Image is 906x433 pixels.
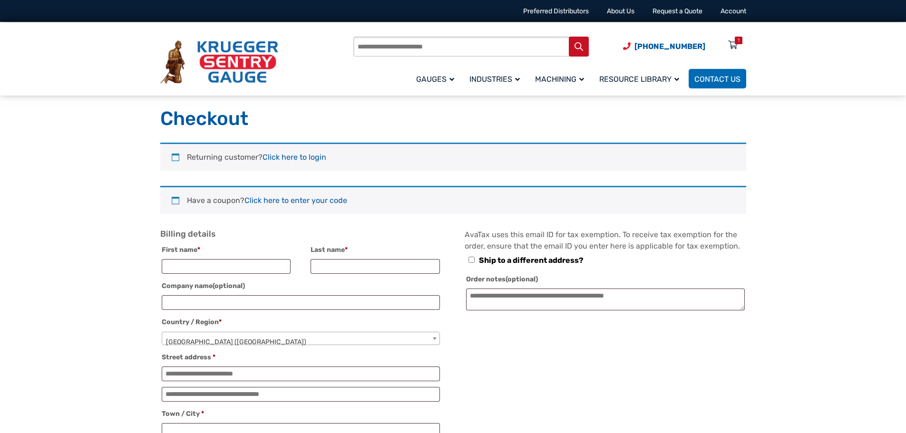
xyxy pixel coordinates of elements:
[623,40,705,52] a: Phone Number (920) 434-8860
[213,282,245,290] span: (optional)
[162,243,291,257] label: First name
[653,7,702,15] a: Request a Quote
[479,256,584,265] span: Ship to a different address?
[311,243,440,257] label: Last name
[263,153,326,162] a: Click here to login
[162,279,440,293] label: Company name
[523,7,589,15] a: Preferred Distributors
[162,316,440,329] label: Country / Region
[599,75,679,84] span: Resource Library
[535,75,584,84] span: Machining
[416,75,454,84] span: Gauges
[244,196,347,205] a: Enter your coupon code
[689,69,746,88] a: Contact Us
[464,67,529,90] a: Industries
[162,407,440,421] label: Town / City
[160,186,746,214] div: Have a coupon?
[465,229,746,315] div: AvaTax uses this email ID for tax exemption. To receive tax exemption for the order, ensure that ...
[162,332,440,345] span: Country / Region
[738,37,740,44] div: 1
[160,40,278,84] img: Krueger Sentry Gauge
[594,67,689,90] a: Resource Library
[410,67,464,90] a: Gauges
[694,75,740,84] span: Contact Us
[634,42,705,51] span: [PHONE_NUMBER]
[160,143,746,171] div: Returning customer?
[607,7,634,15] a: About Us
[466,273,744,286] label: Order notes
[162,332,439,352] span: United States (US)
[529,67,594,90] a: Machining
[721,7,746,15] a: Account
[160,107,746,131] h1: Checkout
[162,351,440,364] label: Street address
[506,275,538,283] span: (optional)
[468,257,475,263] input: Ship to a different address?
[469,75,520,84] span: Industries
[160,229,441,240] h3: Billing details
